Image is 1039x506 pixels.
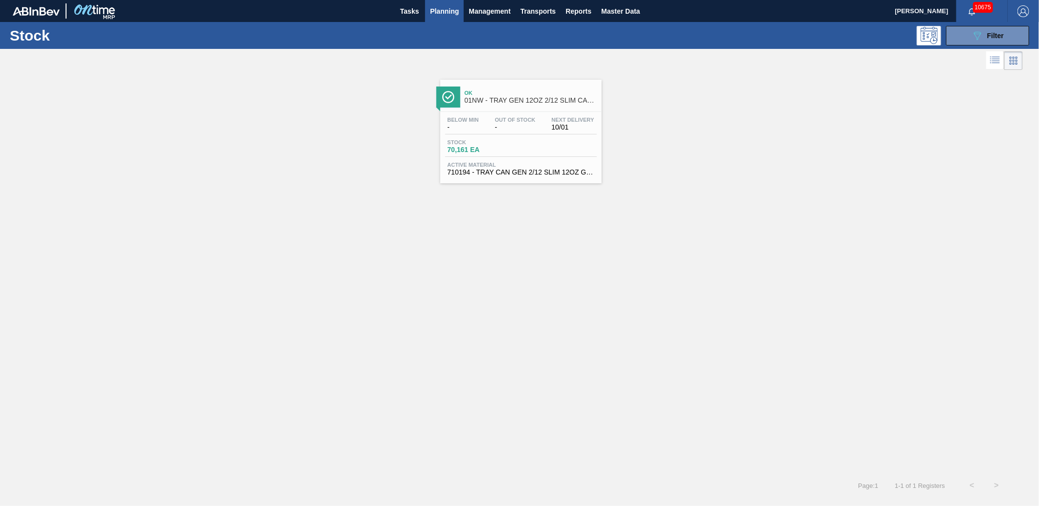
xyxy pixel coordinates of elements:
[1004,51,1023,70] div: Card Vision
[986,51,1004,70] div: List Vision
[430,5,459,17] span: Planning
[520,5,556,17] span: Transports
[448,146,516,154] span: 70,161 EA
[442,91,454,103] img: Ícone
[946,26,1029,45] button: Filter
[1017,5,1029,17] img: Logout
[465,90,597,96] span: Ok
[960,473,984,498] button: <
[448,117,479,123] span: Below Min
[973,2,993,13] span: 10675
[448,139,516,145] span: Stock
[495,124,536,131] span: -
[448,124,479,131] span: -
[917,26,941,45] div: Programming: no user selected
[399,5,420,17] span: Tasks
[469,5,511,17] span: Management
[858,482,878,489] span: Page : 1
[893,482,945,489] span: 1 - 1 of 1 Registers
[465,97,597,104] span: 01NW - TRAY GEN 12OZ 2/12 SLIM CAN KRFT 1724-C
[495,117,536,123] span: Out Of Stock
[433,72,607,183] a: ÍconeOk01NW - TRAY GEN 12OZ 2/12 SLIM CAN KRFT 1724-CBelow Min-Out Of Stock-Next Delivery10/01Sto...
[448,169,594,176] span: 710194 - TRAY CAN GEN 2/12 SLIM 12OZ GEN KRFT 172
[565,5,591,17] span: Reports
[552,124,594,131] span: 10/01
[984,473,1009,498] button: >
[448,162,594,168] span: Active Material
[956,4,988,18] button: Notifications
[13,7,60,16] img: TNhmsLtSVTkK8tSr43FrP2fwEKptu5GPRR3wAAAABJRU5ErkJggg==
[987,32,1004,40] span: Filter
[552,117,594,123] span: Next Delivery
[10,30,158,41] h1: Stock
[601,5,640,17] span: Master Data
